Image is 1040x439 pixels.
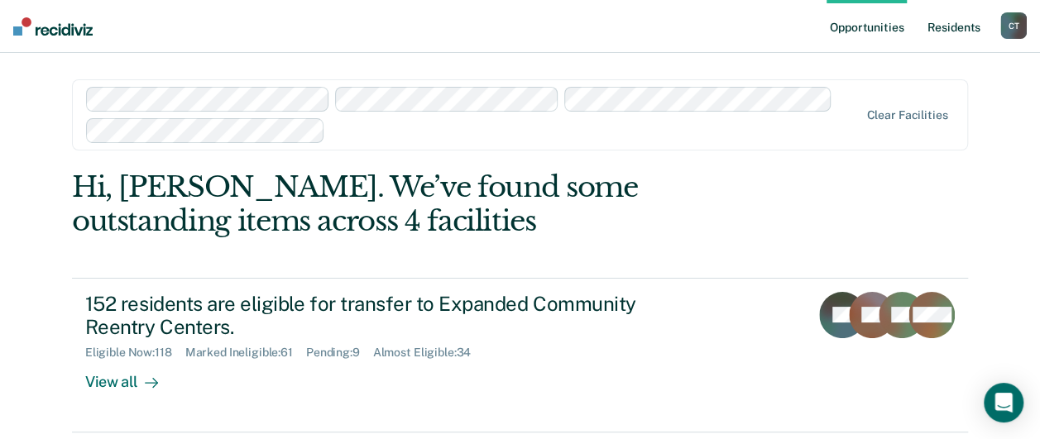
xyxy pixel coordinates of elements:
div: Eligible Now : 118 [85,346,185,360]
button: CT [1000,12,1027,39]
div: Almost Eligible : 34 [373,346,485,360]
div: C T [1000,12,1027,39]
div: Hi, [PERSON_NAME]. We’ve found some outstanding items across 4 facilities [72,170,789,238]
a: 152 residents are eligible for transfer to Expanded Community Reentry Centers.Eligible Now:118Mar... [72,278,968,432]
div: Clear facilities [866,108,947,122]
div: 152 residents are eligible for transfer to Expanded Community Reentry Centers. [85,292,666,340]
div: Marked Ineligible : 61 [185,346,306,360]
div: Pending : 9 [306,346,373,360]
img: Recidiviz [13,17,93,36]
div: View all [85,360,178,392]
div: Open Intercom Messenger [984,383,1023,422]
